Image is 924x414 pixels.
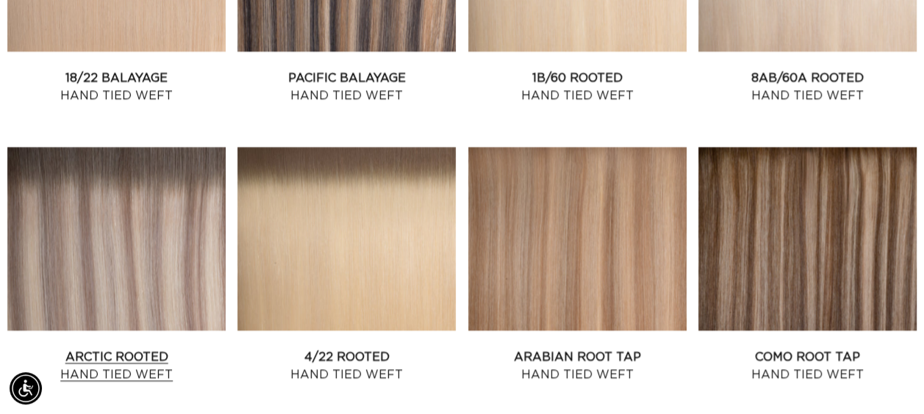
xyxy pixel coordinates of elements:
[698,348,917,383] a: Como Root Tap Hand Tied Weft
[237,348,456,383] a: 4/22 Rooted Hand Tied Weft
[7,348,226,383] a: Arctic Rooted Hand Tied Weft
[7,69,226,104] a: 18/22 Balayage Hand Tied Weft
[468,69,687,104] a: 1B/60 Rooted Hand Tied Weft
[10,372,42,404] div: Accessibility Menu
[468,348,687,383] a: Arabian Root Tap Hand Tied Weft
[237,69,456,104] a: Pacific Balayage Hand Tied Weft
[698,69,917,104] a: 8AB/60A Rooted Hand Tied Weft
